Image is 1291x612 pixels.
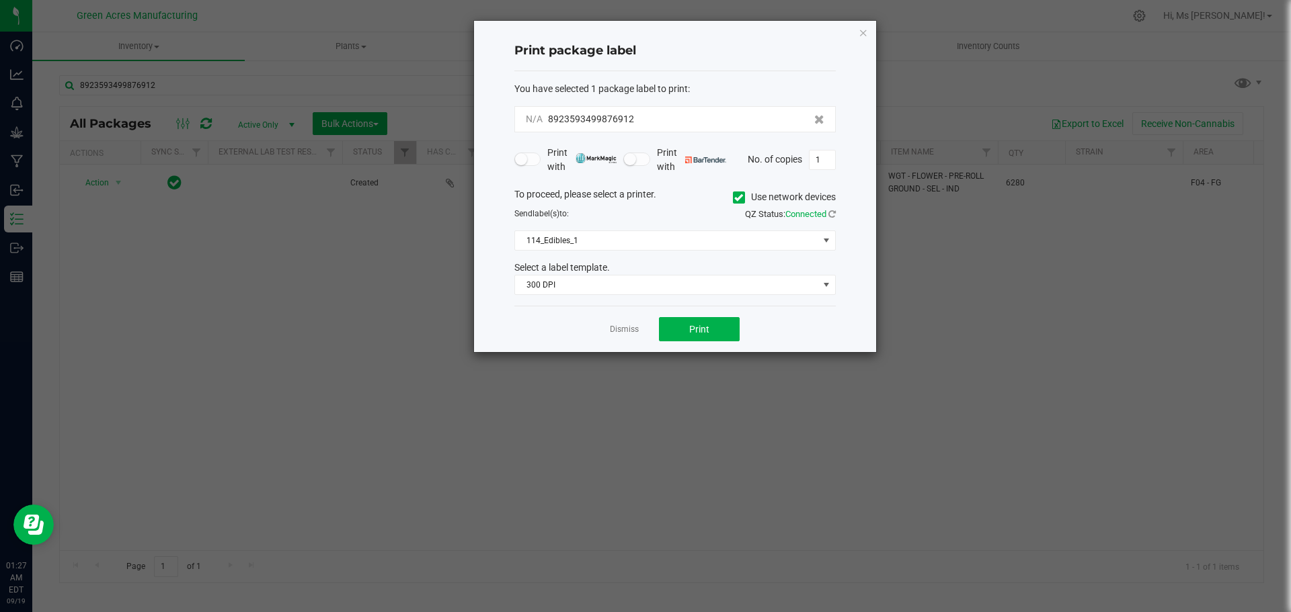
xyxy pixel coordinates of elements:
span: Connected [785,209,826,219]
div: To proceed, please select a printer. [504,187,846,208]
span: No. of copies [748,153,802,164]
span: QZ Status: [745,209,836,219]
span: N/A [526,114,543,124]
span: Print [689,324,709,335]
div: Select a label template. [504,261,846,275]
a: Dismiss [610,324,639,335]
img: bartender.png [685,157,726,163]
div: : [514,82,836,96]
span: Print with [657,146,726,174]
label: Use network devices [733,190,836,204]
span: 114_Edibles_1 [515,231,818,250]
span: 8923593499876912 [548,114,634,124]
img: mark_magic_cybra.png [576,153,617,163]
span: Print with [547,146,617,174]
iframe: Resource center [13,505,54,545]
span: You have selected 1 package label to print [514,83,688,94]
button: Print [659,317,740,341]
span: label(s) [533,209,559,218]
span: Send to: [514,209,569,218]
h4: Print package label [514,42,836,60]
span: 300 DPI [515,275,818,294]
